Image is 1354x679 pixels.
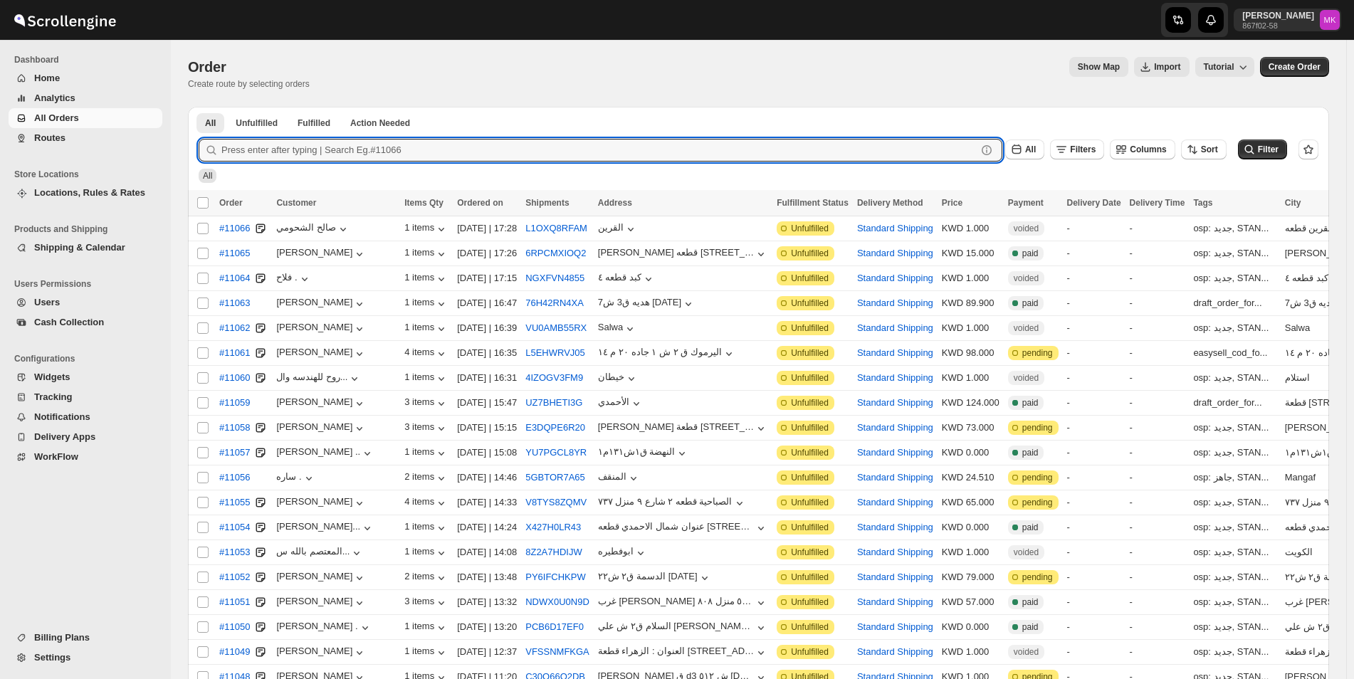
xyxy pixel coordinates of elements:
[457,296,517,310] div: [DATE] | 16:47
[404,297,448,311] button: 1 items
[276,521,374,535] button: [PERSON_NAME]...
[857,447,933,458] button: Standard Shipping
[219,495,250,510] span: #11055
[598,596,754,606] div: غرب [PERSON_NAME] ق٥ شارع ٥٧٧ منزل ٨٠٨
[598,521,768,535] button: عنوان شمال الاحمدي قطعه [STREET_ADDRESS]شمالي الرئيسي مزل 12
[196,113,224,133] button: All
[1005,140,1044,159] button: All
[276,322,367,336] div: [PERSON_NAME]
[857,472,933,483] button: Standard Shipping
[276,421,367,436] div: [PERSON_NAME]
[219,545,250,559] span: #11053
[9,88,162,108] button: Analytics
[857,223,933,233] button: Standard Shipping
[219,446,250,460] span: #11057
[211,367,258,389] button: #11060
[1285,198,1301,208] span: City
[598,471,641,485] button: المنقف
[211,391,258,414] button: #11059
[598,198,632,208] span: Address
[404,347,448,361] div: 4 items
[598,446,676,457] div: النهضة ق١ش١٣١م١
[211,566,258,589] button: #11052
[211,292,258,315] button: #11063
[1260,57,1329,77] button: Create custom order
[219,371,250,385] span: #11060
[1130,144,1166,154] span: Columns
[404,222,448,236] div: 1 items
[404,521,448,535] div: 1 items
[942,198,962,208] span: Price
[219,520,250,535] span: #11054
[219,470,250,485] span: #11056
[857,322,933,333] button: Standard Shipping
[298,117,330,129] span: Fulfilled
[1130,246,1185,260] div: -
[11,2,118,38] img: ScrollEngine
[1067,221,1121,236] div: -
[857,397,933,408] button: Standard Shipping
[276,247,367,261] button: [PERSON_NAME]
[1130,221,1185,236] div: -
[404,471,448,485] div: 2 items
[525,447,587,458] button: YU7PGCL8YR
[525,273,584,283] button: NGXFVN4855
[9,293,162,312] button: Users
[525,322,587,333] button: VU0AMB55RX
[9,648,162,668] button: Settings
[857,198,923,208] span: Delivery Method
[1067,246,1121,260] div: -
[598,546,648,560] button: ابوفطيره
[1067,296,1121,310] div: -
[857,298,933,308] button: Standard Shipping
[791,248,829,259] span: Unfulfilled
[276,347,367,361] div: [PERSON_NAME]
[404,421,448,436] button: 3 items
[219,246,250,260] span: #11065
[219,620,250,634] span: #11050
[857,646,933,657] button: Standard Shipping
[404,446,448,460] div: 1 items
[276,496,367,510] div: [PERSON_NAME]
[34,242,125,253] span: Shipping & Calendar
[404,247,448,261] button: 1 items
[34,73,60,83] span: Home
[525,347,585,358] button: L5EHWRVJ05
[404,646,448,660] button: 1 items
[598,421,754,432] div: [PERSON_NAME] قطعة [STREET_ADDRESS]
[525,422,585,433] button: E3DQPE6R20
[276,646,367,660] div: [PERSON_NAME]
[276,446,374,460] button: [PERSON_NAME] ..
[1154,61,1180,73] span: Import
[1069,57,1128,77] button: Map action label
[857,621,933,632] button: Standard Shipping
[219,271,250,285] span: #11064
[598,396,629,407] div: الأحمدي
[1269,61,1321,73] span: Create Order
[525,572,586,582] button: PY6IFCHKPW
[942,296,999,310] div: KWD 89.900
[598,372,639,386] button: خيطان
[219,570,250,584] span: #11052
[791,273,829,284] span: Unfulfilled
[1238,140,1287,159] button: Filter
[1193,246,1276,260] div: osp: جديد, STAN...
[211,441,258,464] button: #11057
[1193,198,1212,208] span: Tags
[276,571,367,585] div: [PERSON_NAME]
[211,242,258,265] button: #11065
[211,641,258,663] button: #11049
[525,596,589,607] button: NDWX0U0N9D
[525,497,587,507] button: V8TYS8ZQMV
[598,546,634,557] div: ابوفطيره
[34,652,70,663] span: Settings
[525,248,586,258] button: 6RPCMXIOQ2
[34,93,75,103] span: Analytics
[34,451,78,462] span: WorkFlow
[404,571,448,585] div: 2 items
[276,372,347,382] div: روح للهندسه وال...
[598,272,656,286] button: كبد قطعه ٤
